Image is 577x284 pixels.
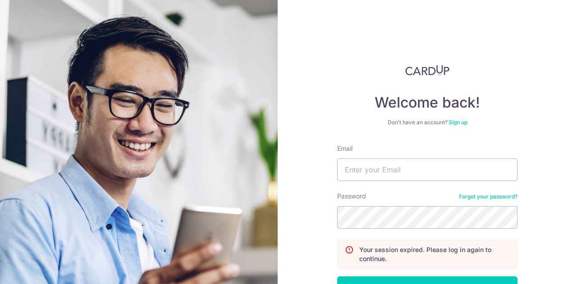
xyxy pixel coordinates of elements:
[337,144,353,153] label: Email
[337,192,366,201] label: Password
[337,158,517,181] input: Enter your Email
[449,119,467,126] a: Sign up
[459,193,517,200] a: Forgot your password?
[337,94,517,112] h4: Welcome back!
[359,245,510,263] p: Your session expired. Please log in again to continue.
[405,65,449,76] img: CardUp Logo
[337,119,517,126] div: Don’t have an account?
